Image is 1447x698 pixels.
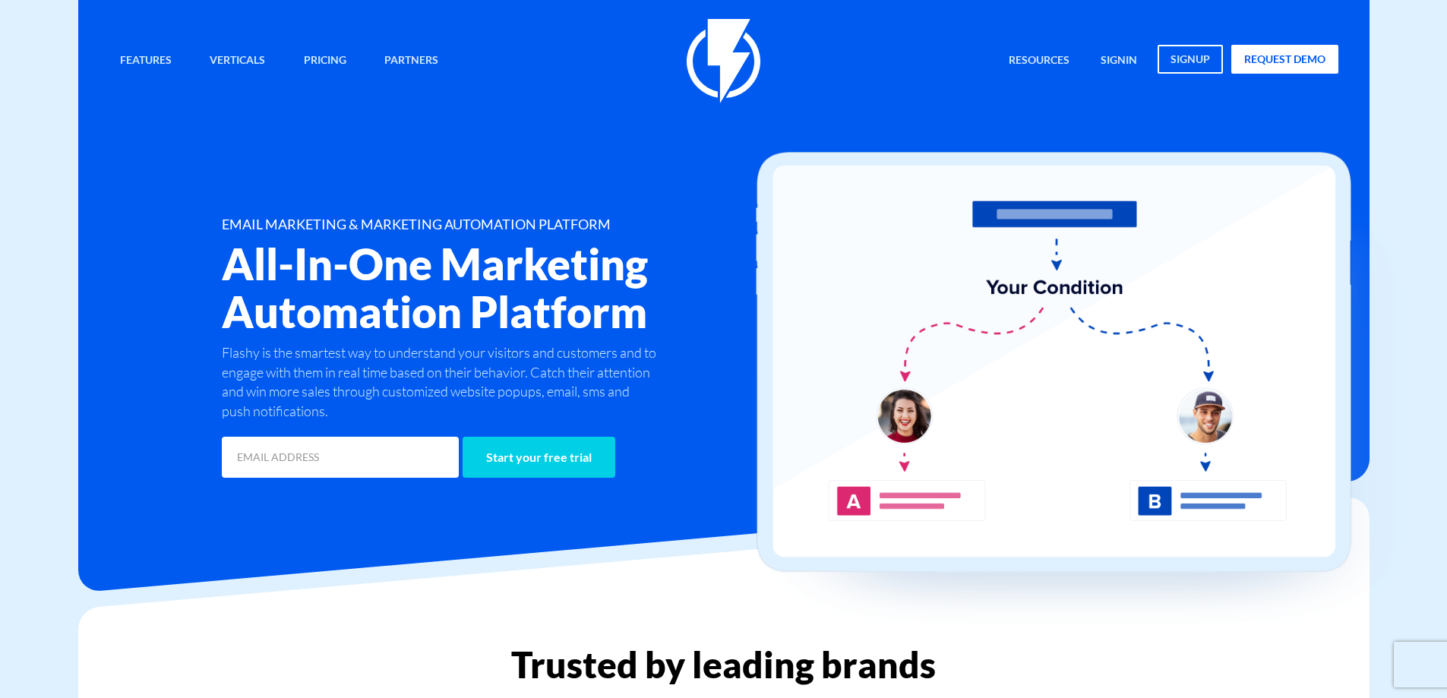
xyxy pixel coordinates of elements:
a: signup [1158,45,1223,74]
h2: All-In-One Marketing Automation Platform [222,240,814,336]
p: Flashy is the smartest way to understand your visitors and customers and to engage with them in r... [222,343,661,422]
input: EMAIL ADDRESS [222,437,459,478]
a: Features [109,45,183,77]
a: signin [1089,45,1148,77]
a: request demo [1231,45,1338,74]
input: Start your free trial [463,437,615,478]
h2: Trusted by leading brands [78,645,1370,684]
h1: EMAIL MARKETING & MARKETING AUTOMATION PLATFORM [222,217,814,232]
a: Partners [373,45,450,77]
a: Resources [997,45,1081,77]
a: Pricing [292,45,358,77]
a: Verticals [198,45,276,77]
